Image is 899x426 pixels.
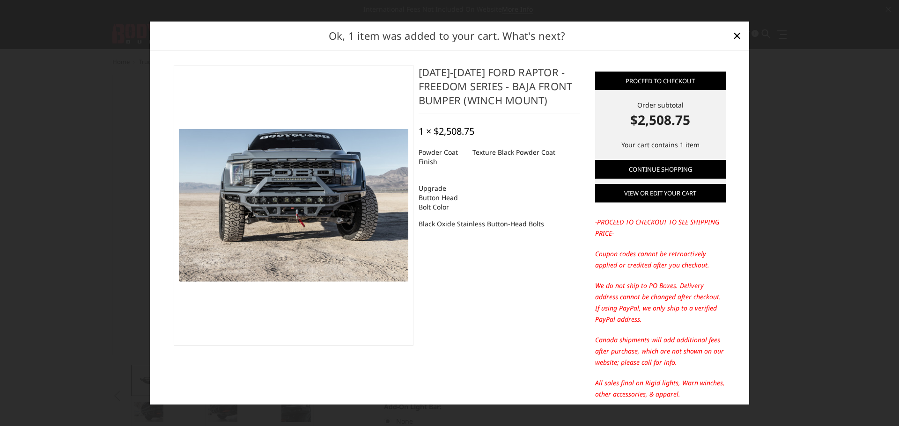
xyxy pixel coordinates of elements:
p: All sales final on Rigid lights, Warn winches, other accessories, & apparel. [595,377,726,400]
p: -PROCEED TO CHECKOUT TO SEE SHIPPING PRICE- [595,217,726,239]
a: Continue Shopping [595,160,726,179]
dd: Black Oxide Stainless Button-Head Bolts [419,216,544,232]
a: View or edit your cart [595,184,726,202]
div: Order subtotal [595,100,726,130]
p: Coupon codes cannot be retroactively applied or credited after you checkout. [595,248,726,271]
dt: Powder Coat Finish [419,144,465,170]
span: × [733,25,741,45]
dd: Texture Black Powder Coat [472,144,555,161]
dt: Upgrade Button Head Bolt Color [419,180,465,216]
strong: $2,508.75 [595,110,726,130]
p: Canada shipments will add additional fees after purchase, which are not shown on our website; ple... [595,334,726,368]
h4: [DATE]-[DATE] Ford Raptor - Freedom Series - Baja Front Bumper (winch mount) [419,65,580,114]
p: We do not ship to PO Boxes. Delivery address cannot be changed after checkout. If using PayPal, w... [595,280,726,325]
img: 2021-2025 Ford Raptor - Freedom Series - Baja Front Bumper (winch mount) [179,129,408,282]
h2: Ok, 1 item was added to your cart. What's next? [165,28,730,43]
a: Proceed to checkout [595,72,726,90]
div: 1 × $2,508.75 [419,126,474,137]
a: Close [730,28,744,43]
p: Your cart contains 1 item [595,139,726,151]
